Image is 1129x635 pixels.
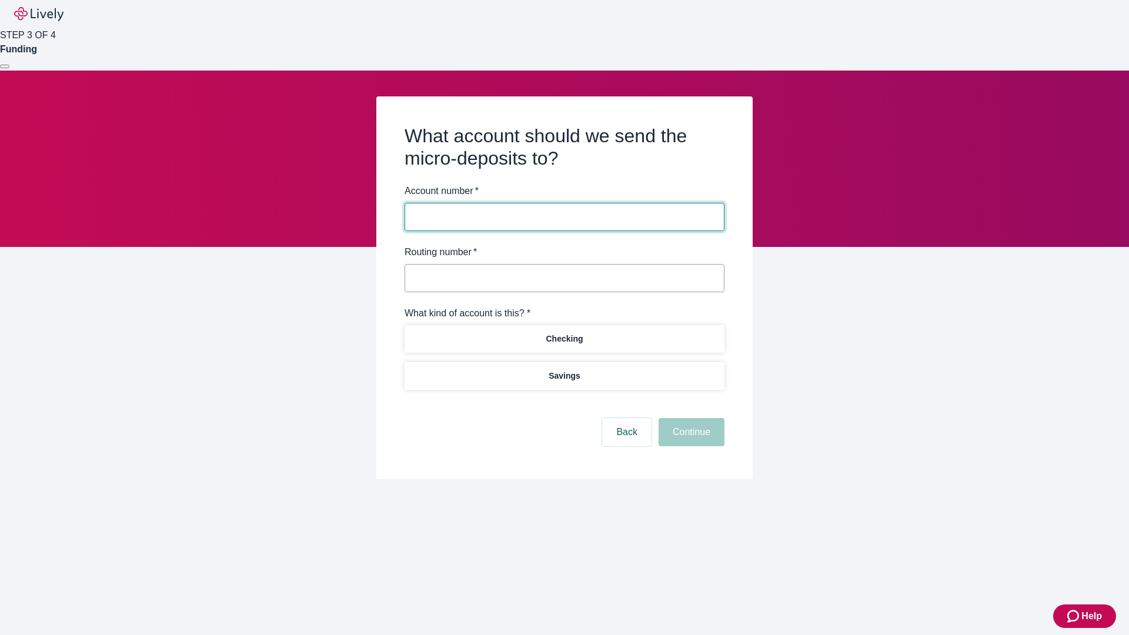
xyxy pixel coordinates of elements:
[405,125,724,170] h2: What account should we send the micro-deposits to?
[405,184,479,198] label: Account number
[1067,609,1081,623] svg: Zendesk support icon
[602,418,652,446] button: Back
[1053,604,1116,628] button: Zendesk support iconHelp
[405,325,724,353] button: Checking
[405,362,724,390] button: Savings
[405,306,530,320] label: What kind of account is this? *
[1081,609,1102,623] span: Help
[549,370,580,382] p: Savings
[405,245,477,259] label: Routing number
[546,333,583,345] p: Checking
[14,7,64,21] img: Lively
